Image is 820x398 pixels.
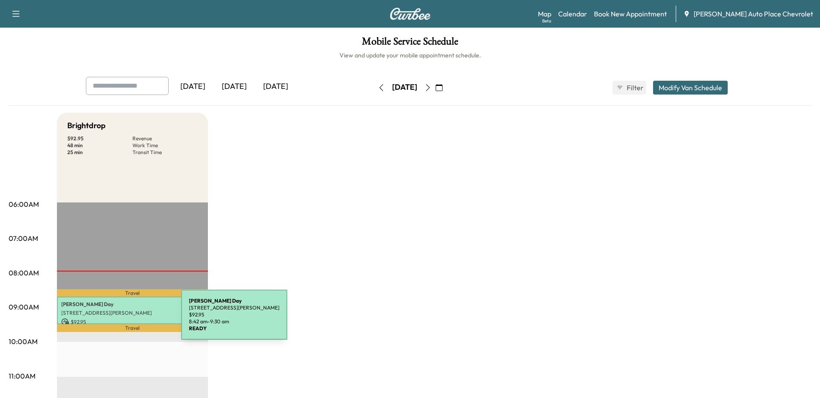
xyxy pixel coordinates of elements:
p: Revenue [132,135,198,142]
span: Filter [627,82,642,93]
a: Book New Appointment [594,9,667,19]
h6: View and update your mobile appointment schedule. [9,51,811,60]
p: $ 92.95 [61,318,204,326]
p: 06:00AM [9,199,39,209]
p: 25 min [67,149,132,156]
p: 09:00AM [9,302,39,312]
button: Filter [613,81,646,95]
b: READY [189,325,207,332]
p: [PERSON_NAME] Day [61,301,204,308]
p: $ 92.95 [189,311,280,318]
p: 10:00AM [9,336,38,347]
b: [PERSON_NAME] Day [189,297,242,304]
a: Calendar [558,9,587,19]
div: [DATE] [392,82,417,93]
p: 07:00AM [9,233,38,243]
a: MapBeta [538,9,551,19]
p: [STREET_ADDRESS][PERSON_NAME] [189,304,280,311]
p: Transit Time [132,149,198,156]
p: 11:00AM [9,371,35,381]
p: 08:00AM [9,268,39,278]
p: 48 min [67,142,132,149]
p: $ 92.95 [67,135,132,142]
div: [DATE] [172,77,214,97]
img: Curbee Logo [390,8,431,20]
p: Work Time [132,142,198,149]
button: Modify Van Schedule [653,81,728,95]
p: [STREET_ADDRESS][PERSON_NAME] [61,310,204,316]
span: [PERSON_NAME] Auto Place Chevrolet [694,9,813,19]
div: [DATE] [214,77,255,97]
div: Beta [542,18,551,24]
div: [DATE] [255,77,296,97]
p: 8:42 am - 9:30 am [189,318,280,325]
h5: Brightdrop [67,120,106,132]
p: Travel [57,289,208,296]
p: Travel [57,324,208,332]
h1: Mobile Service Schedule [9,36,811,51]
